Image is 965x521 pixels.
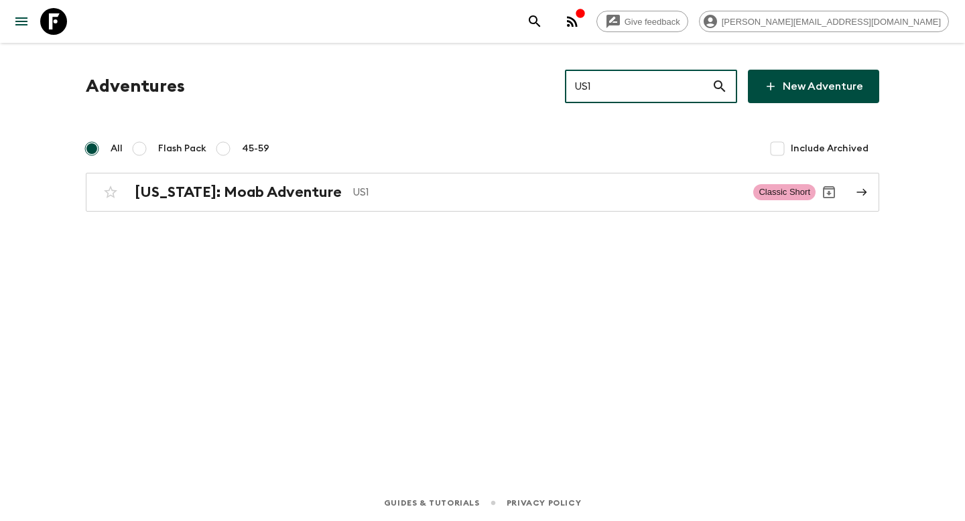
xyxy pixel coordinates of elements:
[158,142,206,155] span: Flash Pack
[111,142,123,155] span: All
[352,184,743,200] p: US1
[714,17,948,27] span: [PERSON_NAME][EMAIL_ADDRESS][DOMAIN_NAME]
[617,17,688,27] span: Give feedback
[8,8,35,35] button: menu
[791,142,868,155] span: Include Archived
[521,8,548,35] button: search adventures
[135,183,342,201] h2: [US_STATE]: Moab Adventure
[565,68,712,105] input: e.g. AR1, Argentina
[242,142,269,155] span: 45-59
[596,11,688,32] a: Give feedback
[507,496,581,510] a: Privacy Policy
[86,73,185,100] h1: Adventures
[384,496,480,510] a: Guides & Tutorials
[699,11,949,32] div: [PERSON_NAME][EMAIL_ADDRESS][DOMAIN_NAME]
[816,179,842,206] button: Archive
[86,173,879,212] a: [US_STATE]: Moab AdventureUS1Classic ShortArchive
[748,70,879,103] a: New Adventure
[753,184,816,200] span: Classic Short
